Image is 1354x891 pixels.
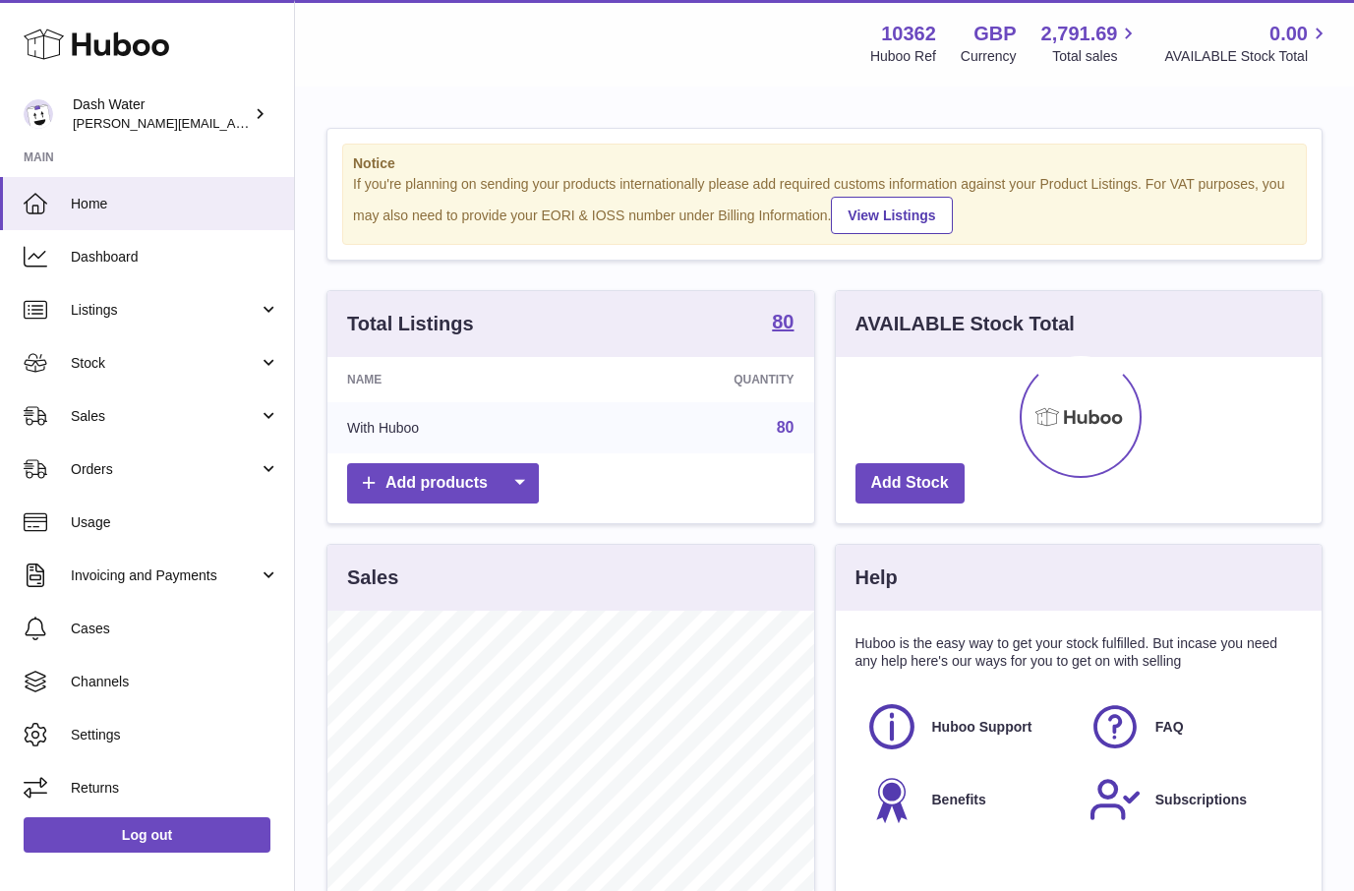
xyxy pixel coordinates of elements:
a: Subscriptions [1089,773,1292,826]
span: FAQ [1155,718,1184,737]
a: Add products [347,463,539,504]
span: Orders [71,460,259,479]
h3: Help [855,564,898,591]
span: Invoicing and Payments [71,566,259,585]
span: Returns [71,779,279,798]
span: Listings [71,301,259,320]
p: Huboo is the easy way to get your stock fulfilled. But incase you need any help here's our ways f... [855,634,1303,672]
a: Huboo Support [865,700,1069,753]
a: Log out [24,817,270,853]
div: Huboo Ref [870,47,936,66]
a: 0.00 AVAILABLE Stock Total [1164,21,1330,66]
span: Benefits [932,791,986,809]
a: Add Stock [855,463,965,504]
div: Dash Water [73,95,250,133]
span: Home [71,195,279,213]
span: 0.00 [1269,21,1308,47]
strong: 80 [772,312,794,331]
strong: Notice [353,154,1296,173]
th: Quantity [584,357,814,402]
h3: AVAILABLE Stock Total [855,311,1075,337]
span: Settings [71,726,279,744]
a: Benefits [865,773,1069,826]
strong: GBP [973,21,1016,47]
h3: Sales [347,564,398,591]
span: Subscriptions [1155,791,1247,809]
h3: Total Listings [347,311,474,337]
div: Currency [961,47,1017,66]
a: 80 [777,419,795,436]
div: If you're planning on sending your products internationally please add required customs informati... [353,175,1296,234]
a: FAQ [1089,700,1292,753]
a: View Listings [831,197,952,234]
img: james@dash-water.com [24,99,53,129]
th: Name [327,357,584,402]
span: Channels [71,673,279,691]
span: [PERSON_NAME][EMAIL_ADDRESS][DOMAIN_NAME] [73,115,394,131]
span: Stock [71,354,259,373]
span: Dashboard [71,248,279,267]
a: 2,791.69 Total sales [1041,21,1141,66]
td: With Huboo [327,402,584,453]
span: Cases [71,620,279,638]
span: Sales [71,407,259,426]
a: 80 [772,312,794,335]
span: AVAILABLE Stock Total [1164,47,1330,66]
span: Huboo Support [932,718,1032,737]
span: Usage [71,513,279,532]
span: 2,791.69 [1041,21,1118,47]
strong: 10362 [881,21,936,47]
span: Total sales [1052,47,1140,66]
